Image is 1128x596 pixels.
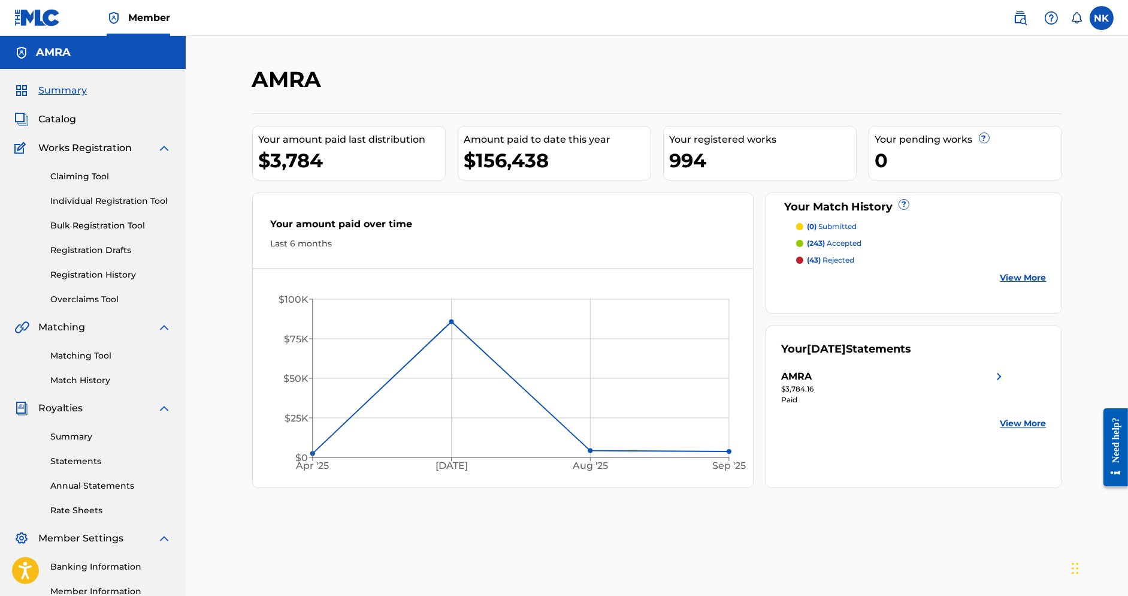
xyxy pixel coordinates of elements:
div: Your amount paid over time [271,217,736,237]
img: Member Settings [14,531,29,546]
div: User Menu [1090,6,1114,30]
a: Individual Registration Tool [50,195,171,207]
span: ? [979,133,989,143]
span: Royalties [38,401,83,416]
tspan: Aug '25 [572,460,608,472]
a: Bulk Registration Tool [50,219,171,232]
a: Annual Statements [50,480,171,492]
a: CatalogCatalog [14,112,76,127]
a: View More [1000,272,1047,284]
span: Summary [38,83,87,98]
span: ? [899,200,909,209]
h2: AMRA [252,66,328,93]
img: expand [157,531,171,546]
img: right chevron icon [992,369,1006,384]
span: Works Registration [38,141,132,155]
a: Registration History [50,269,171,281]
span: (43) [807,255,821,264]
span: Member [128,11,170,25]
p: accepted [807,238,861,249]
a: Claiming Tool [50,170,171,183]
div: $156,438 [464,147,651,174]
p: submitted [807,221,857,232]
tspan: $50K [283,373,308,384]
a: (243) accepted [796,238,1047,249]
div: Last 6 months [271,237,736,250]
a: Match History [50,374,171,387]
div: Your registered works [670,133,856,147]
a: Rate Sheets [50,504,171,517]
img: Catalog [14,112,29,127]
a: Overclaims Tool [50,293,171,306]
img: MLC Logo [14,9,61,26]
img: Works Registration [14,141,30,155]
tspan: $75K [283,333,308,345]
img: expand [157,401,171,416]
span: Matching [38,320,85,335]
a: Matching Tool [50,350,171,362]
span: (0) [807,222,816,231]
div: $3,784 [259,147,445,174]
div: 0 [875,147,1062,174]
span: [DATE] [807,342,846,356]
div: Your amount paid last distribution [259,133,445,147]
div: Your Statements [781,341,911,357]
a: Registration Drafts [50,244,171,257]
img: Accounts [14,46,29,60]
img: Summary [14,83,29,98]
iframe: Chat Widget [1068,538,1128,596]
div: Help [1039,6,1063,30]
a: View More [1000,417,1047,430]
p: rejected [807,255,854,266]
a: (0) submitted [796,221,1047,232]
a: Statements [50,455,171,468]
div: 994 [670,147,856,174]
img: expand [157,320,171,335]
a: Public Search [1008,6,1032,30]
div: AMRA [781,369,812,384]
div: Drag [1072,550,1079,586]
img: expand [157,141,171,155]
tspan: $25K [284,413,308,424]
a: Summary [50,431,171,443]
img: Top Rightsholder [107,11,121,25]
tspan: [DATE] [435,460,467,472]
tspan: $100K [278,294,308,305]
span: (243) [807,239,825,248]
img: Matching [14,320,29,335]
h5: AMRA [36,46,71,59]
img: Royalties [14,401,29,416]
img: help [1044,11,1059,25]
span: Member Settings [38,531,123,546]
div: Notifications [1070,12,1082,24]
div: Your pending works [875,133,1062,147]
tspan: Sep '25 [712,460,746,472]
tspan: Apr '25 [295,460,329,472]
a: AMRAright chevron icon$3,784.16Paid [781,369,1006,405]
div: Your Match History [781,199,1047,215]
img: search [1013,11,1027,25]
iframe: Resource Center [1094,399,1128,496]
div: Amount paid to date this year [464,133,651,147]
div: $3,784.16 [781,384,1006,395]
a: Banking Information [50,561,171,573]
span: Catalog [38,112,76,127]
tspan: $0 [295,452,307,463]
div: Paid [781,395,1006,405]
a: (43) rejected [796,255,1047,266]
a: SummarySummary [14,83,87,98]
